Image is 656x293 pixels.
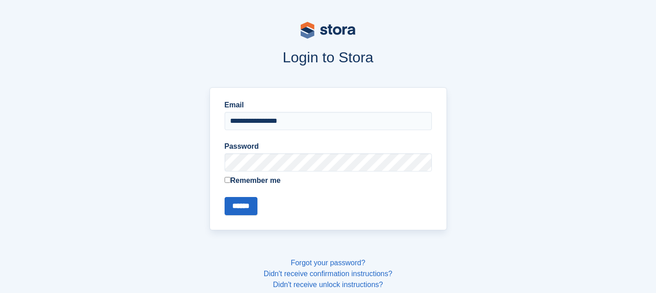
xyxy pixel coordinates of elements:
label: Password [225,141,432,152]
label: Email [225,100,432,111]
a: Didn't receive unlock instructions? [273,281,383,288]
a: Forgot your password? [291,259,365,267]
h1: Login to Stora [36,49,620,66]
label: Remember me [225,175,432,186]
a: Didn't receive confirmation instructions? [264,270,392,278]
input: Remember me [225,177,231,183]
img: stora-logo-53a41332b3708ae10de48c4981b4e9114cc0af31d8433b30ea865607fb682f29.svg [301,22,355,39]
